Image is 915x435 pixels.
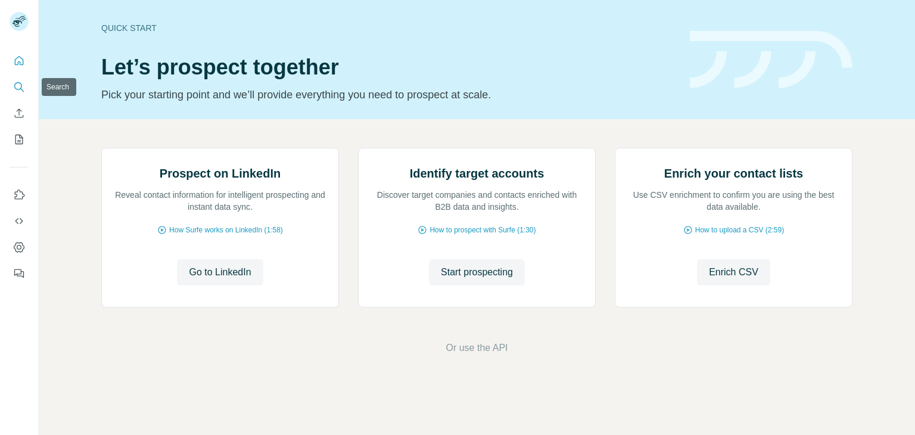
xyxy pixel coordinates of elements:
h1: Let’s prospect together [101,55,676,79]
span: How Surfe works on LinkedIn (1:58) [169,225,283,235]
h2: Prospect on LinkedIn [160,165,281,182]
button: Enrich CSV [10,102,29,124]
button: Dashboard [10,237,29,258]
span: How to upload a CSV (2:59) [695,225,784,235]
span: Start prospecting [441,265,513,279]
h2: Identify target accounts [410,165,544,182]
button: My lists [10,129,29,150]
button: Start prospecting [429,259,525,285]
p: Pick your starting point and we’ll provide everything you need to prospect at scale. [101,86,676,103]
button: Or use the API [446,341,508,355]
button: Quick start [10,50,29,72]
div: Quick start [101,22,676,34]
p: Use CSV enrichment to confirm you are using the best data available. [627,189,840,213]
button: Enrich CSV [697,259,770,285]
span: Go to LinkedIn [189,265,251,279]
button: Use Surfe API [10,210,29,232]
p: Discover target companies and contacts enriched with B2B data and insights. [371,189,583,213]
img: banner [690,31,852,89]
button: Feedback [10,263,29,284]
span: How to prospect with Surfe (1:30) [430,225,536,235]
button: Search [10,76,29,98]
h2: Enrich your contact lists [664,165,803,182]
button: Use Surfe on LinkedIn [10,184,29,206]
span: Enrich CSV [709,265,758,279]
p: Reveal contact information for intelligent prospecting and instant data sync. [114,189,326,213]
button: Go to LinkedIn [177,259,263,285]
